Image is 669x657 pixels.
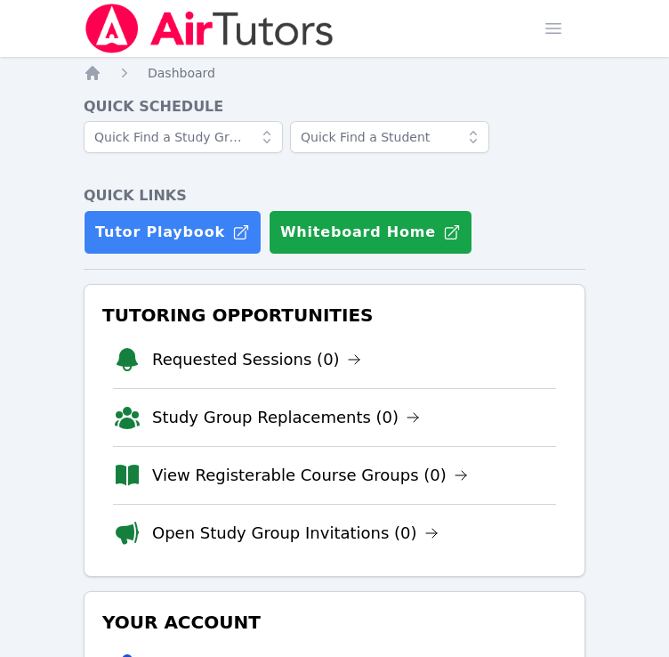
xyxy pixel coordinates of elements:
[148,64,215,82] a: Dashboard
[84,96,585,118] h4: Quick Schedule
[99,606,570,638] h3: Your Account
[290,121,489,153] input: Quick Find a Student
[148,66,215,80] span: Dashboard
[84,121,283,153] input: Quick Find a Study Group
[152,405,420,430] a: Study Group Replacements (0)
[99,299,570,331] h3: Tutoring Opportunities
[84,185,585,207] h4: Quick Links
[84,64,585,82] nav: Breadcrumb
[84,210,262,255] a: Tutor Playbook
[152,347,361,372] a: Requested Sessions (0)
[84,4,335,53] img: Air Tutors
[269,210,472,255] button: Whiteboard Home
[152,463,468,488] a: View Registerable Course Groups (0)
[152,521,439,546] a: Open Study Group Invitations (0)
